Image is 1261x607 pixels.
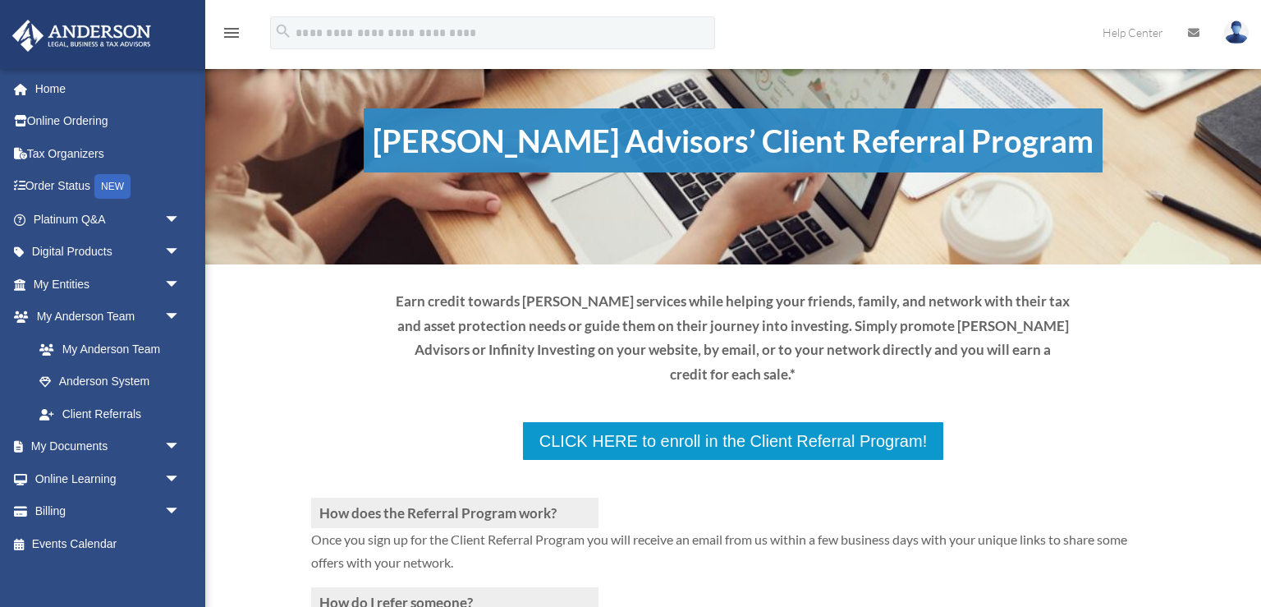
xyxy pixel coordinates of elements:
[11,430,205,463] a: My Documentsarrow_drop_down
[11,495,205,528] a: Billingarrow_drop_down
[11,462,205,495] a: Online Learningarrow_drop_down
[164,236,197,269] span: arrow_drop_down
[1224,21,1249,44] img: User Pic
[164,430,197,464] span: arrow_drop_down
[11,170,205,204] a: Order StatusNEW
[311,498,598,528] h3: How does the Referral Program work?
[11,203,205,236] a: Platinum Q&Aarrow_drop_down
[521,421,945,462] a: CLICK HERE to enroll in the Client Referral Program!
[11,527,205,560] a: Events Calendar
[7,20,156,52] img: Anderson Advisors Platinum Portal
[164,462,197,496] span: arrow_drop_down
[11,268,205,301] a: My Entitiesarrow_drop_down
[11,105,205,138] a: Online Ordering
[222,23,241,43] i: menu
[164,203,197,237] span: arrow_drop_down
[23,398,197,430] a: Client Referrals
[364,108,1103,172] h1: [PERSON_NAME] Advisors’ Client Referral Program
[11,236,205,269] a: Digital Productsarrow_drop_down
[274,22,292,40] i: search
[164,301,197,334] span: arrow_drop_down
[11,301,205,333] a: My Anderson Teamarrow_drop_down
[164,268,197,301] span: arrow_drop_down
[395,289,1071,387] p: Earn credit towards [PERSON_NAME] services while helping your friends, family, and network with t...
[23,333,205,366] a: My Anderson Team
[23,366,205,398] a: Anderson System
[94,174,131,199] div: NEW
[222,29,241,43] a: menu
[11,137,205,170] a: Tax Organizers
[164,495,197,529] span: arrow_drop_down
[11,72,205,105] a: Home
[311,528,1156,587] p: Once you sign up for the Client Referral Program you will receive an email from us within a few b...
